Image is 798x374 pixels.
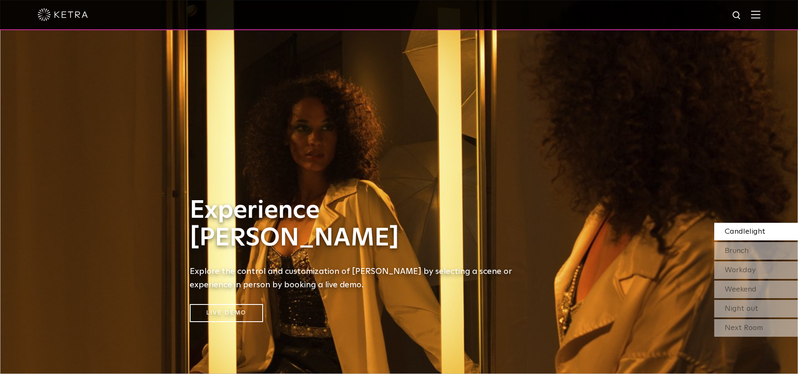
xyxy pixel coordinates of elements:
img: Hamburger%20Nav.svg [751,10,760,18]
h5: Explore the control and customization of [PERSON_NAME] by selecting a scene or experience in pers... [190,265,525,291]
span: Night out [725,305,758,312]
div: Next Room [714,319,798,337]
h1: Experience [PERSON_NAME] [190,197,525,252]
span: Workday [725,266,756,274]
img: ketra-logo-2019-white [38,8,88,21]
span: Weekend [725,286,757,293]
a: Live Demo [190,304,263,322]
span: Candlelight [725,228,765,235]
img: search icon [732,10,742,21]
span: Brunch [725,247,749,255]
